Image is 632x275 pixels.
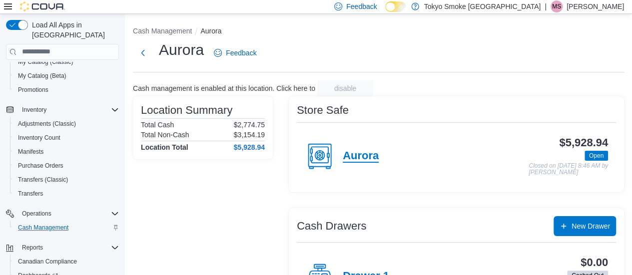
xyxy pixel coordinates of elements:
[14,146,47,158] a: Manifests
[545,0,547,12] p: |
[10,55,123,69] button: My Catalog (Classic)
[133,27,192,35] button: Cash Management
[14,174,72,186] a: Transfers (Classic)
[22,106,46,114] span: Inventory
[159,40,204,60] h1: Aurora
[28,20,119,40] span: Load All Apps in [GEOGRAPHIC_DATA]
[14,256,119,268] span: Canadian Compliance
[22,210,51,218] span: Operations
[14,222,72,234] a: Cash Management
[14,132,64,144] a: Inventory Count
[14,160,67,172] a: Purchase Orders
[343,150,379,163] h4: Aurora
[14,118,119,130] span: Adjustments (Classic)
[18,208,119,220] span: Operations
[141,104,232,116] h3: Location Summary
[297,220,366,232] h3: Cash Drawers
[424,0,541,12] p: Tokyo Smoke [GEOGRAPHIC_DATA]
[18,86,48,94] span: Promotions
[10,159,123,173] button: Purchase Orders
[10,131,123,145] button: Inventory Count
[18,134,60,142] span: Inventory Count
[14,160,119,172] span: Purchase Orders
[18,104,50,116] button: Inventory
[133,26,624,38] nav: An example of EuiBreadcrumbs
[317,80,373,96] button: disable
[133,84,315,92] p: Cash management is enabled at this location. Click here to
[14,70,70,82] a: My Catalog (Beta)
[567,0,624,12] p: [PERSON_NAME]
[10,187,123,201] button: Transfers
[234,121,265,129] p: $2,774.75
[226,48,256,58] span: Feedback
[18,120,76,128] span: Adjustments (Classic)
[234,143,265,151] h4: $5,928.94
[10,145,123,159] button: Manifests
[2,207,123,221] button: Operations
[133,43,153,63] button: Next
[141,121,174,129] h6: Total Cash
[14,56,77,68] a: My Catalog (Classic)
[334,83,356,93] span: disable
[18,176,68,184] span: Transfers (Classic)
[10,69,123,83] button: My Catalog (Beta)
[589,151,604,160] span: Open
[14,174,119,186] span: Transfers (Classic)
[234,131,265,139] p: $3,154.19
[14,188,119,200] span: Transfers
[529,163,608,176] p: Closed on [DATE] 8:46 AM by [PERSON_NAME]
[22,244,43,252] span: Reports
[10,117,123,131] button: Adjustments (Classic)
[385,1,406,12] input: Dark Mode
[14,222,119,234] span: Cash Management
[18,190,43,198] span: Transfers
[141,143,188,151] h4: Location Total
[210,43,260,63] a: Feedback
[18,242,47,254] button: Reports
[18,104,119,116] span: Inventory
[14,146,119,158] span: Manifests
[14,84,119,96] span: Promotions
[552,0,561,12] span: MS
[18,148,43,156] span: Manifests
[10,221,123,235] button: Cash Management
[14,56,119,68] span: My Catalog (Classic)
[559,137,608,149] h3: $5,928.94
[297,104,349,116] h3: Store Safe
[585,151,608,161] span: Open
[2,103,123,117] button: Inventory
[14,256,81,268] a: Canadian Compliance
[18,208,55,220] button: Operations
[14,132,119,144] span: Inventory Count
[554,216,616,236] button: New Drawer
[18,258,77,266] span: Canadian Compliance
[14,70,119,82] span: My Catalog (Beta)
[20,1,65,11] img: Cova
[200,27,221,35] button: Aurora
[141,131,189,139] h6: Total Non-Cash
[14,118,80,130] a: Adjustments (Classic)
[10,255,123,269] button: Canadian Compliance
[14,188,47,200] a: Transfers
[2,241,123,255] button: Reports
[551,0,563,12] div: Michele Singh
[18,224,68,232] span: Cash Management
[18,162,63,170] span: Purchase Orders
[10,173,123,187] button: Transfers (Classic)
[18,58,73,66] span: My Catalog (Classic)
[18,72,66,80] span: My Catalog (Beta)
[14,84,52,96] a: Promotions
[346,1,377,11] span: Feedback
[18,242,119,254] span: Reports
[572,221,610,231] span: New Drawer
[10,83,123,97] button: Promotions
[581,257,608,269] h3: $0.00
